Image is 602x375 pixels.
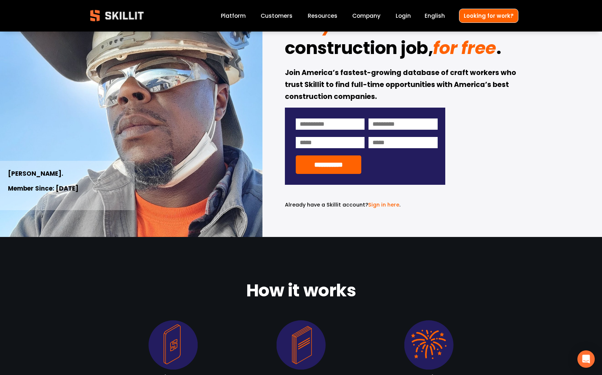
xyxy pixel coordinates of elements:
span: Already have a Skillit account? [285,201,368,208]
img: Skillit [84,5,150,26]
a: Sign in here [368,201,399,208]
p: . [285,201,445,209]
span: English [425,12,445,20]
a: Login [396,11,411,21]
a: Looking for work? [459,9,518,23]
div: Open Intercom Messenger [577,350,595,368]
a: folder dropdown [308,11,337,21]
a: Platform [221,11,246,21]
strong: [PERSON_NAME]. [8,169,63,179]
strong: Join America’s fastest-growing database of craft workers who trust Skillit to find full-time oppo... [285,67,518,103]
a: Customers [261,11,292,21]
strong: . [496,35,501,64]
strong: Find [285,12,322,41]
strong: construction job, [285,35,433,64]
em: for free [433,36,496,60]
a: Company [352,11,380,21]
em: your dream [322,13,426,37]
strong: How it works [246,277,356,307]
strong: Member Since: [DATE] [8,184,79,194]
span: Resources [308,12,337,20]
div: language picker [425,11,445,21]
